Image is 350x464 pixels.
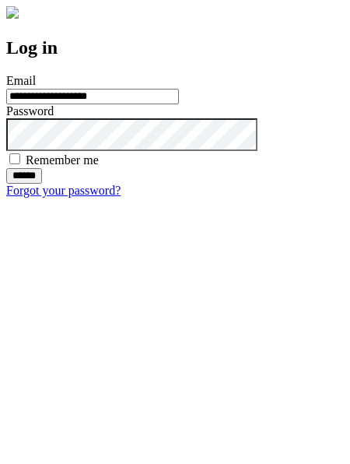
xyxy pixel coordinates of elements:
label: Email [6,74,36,87]
label: Password [6,104,54,118]
img: logo-4e3dc11c47720685a147b03b5a06dd966a58ff35d612b21f08c02c0306f2b779.png [6,6,19,19]
h2: Log in [6,37,344,58]
a: Forgot your password? [6,184,121,197]
label: Remember me [26,153,99,167]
